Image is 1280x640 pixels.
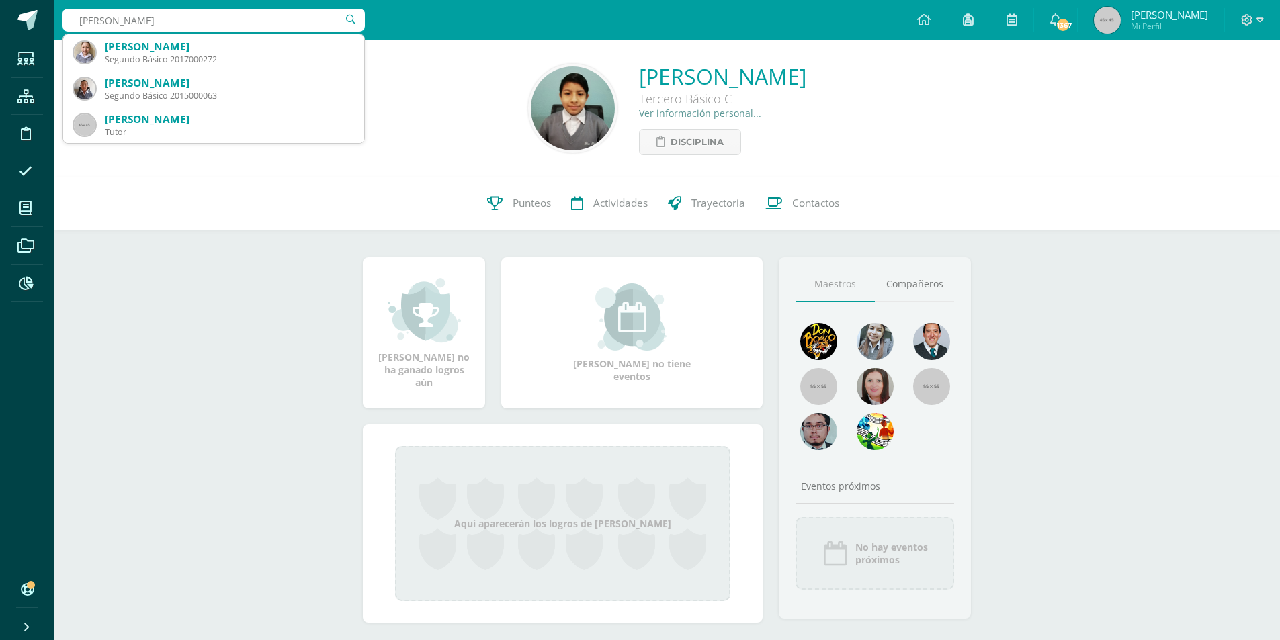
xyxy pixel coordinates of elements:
a: Ver información personal... [639,107,761,120]
span: Disciplina [671,130,724,154]
img: 7861fd3584c5be68ab7a546fa48210de.png [74,78,95,99]
img: 29fc2a48271e3f3676cb2cb292ff2552.png [800,323,837,360]
img: 55x55 [800,368,837,405]
img: 17cf59736ae56aed92359ce21211a68c.png [74,42,95,63]
div: Eventos próximos [796,479,954,492]
span: Trayectoria [691,196,745,210]
span: Punteos [513,196,551,210]
img: event_icon.png [822,540,849,567]
div: Segundo Básico 2015000063 [105,90,353,101]
img: d0e54f245e8330cebada5b5b95708334.png [800,413,837,450]
div: [PERSON_NAME] [105,76,353,90]
span: Mi Perfil [1131,20,1208,32]
a: Disciplina [639,129,741,155]
img: 45bd7986b8947ad7e5894cbc9b781108.png [857,323,894,360]
img: event_small.png [595,283,669,351]
div: [PERSON_NAME] no tiene eventos [565,283,699,383]
a: Actividades [561,177,658,230]
span: 1367 [1056,17,1070,32]
span: Actividades [593,196,648,210]
img: 67c3d6f6ad1c930a517675cdc903f95f.png [857,368,894,405]
img: eec80b72a0218df6e1b0c014193c2b59.png [913,323,950,360]
img: achievement_small.png [388,277,461,344]
div: Tercero Básico C [639,91,806,107]
span: No hay eventos próximos [855,541,928,566]
a: Trayectoria [658,177,755,230]
img: 45x45 [1094,7,1121,34]
div: Aquí aparecerán los logros de [PERSON_NAME] [395,446,730,601]
a: Maestros [796,267,875,302]
img: 55x55 [913,368,950,405]
div: [PERSON_NAME] [105,40,353,54]
a: Punteos [477,177,561,230]
img: a43eca2235894a1cc1b3d6ce2f11d98a.png [857,413,894,450]
img: c963adc2a3319db4e85f5ba472b90f5e.png [531,66,615,150]
a: Compañeros [875,267,954,302]
a: [PERSON_NAME] [639,62,806,91]
div: Tutor [105,126,353,138]
input: Busca un usuario... [62,9,365,32]
span: [PERSON_NAME] [1131,8,1208,21]
div: [PERSON_NAME] [105,112,353,126]
span: Contactos [792,196,839,210]
img: 45x45 [74,114,95,136]
div: [PERSON_NAME] no ha ganado logros aún [376,277,472,389]
a: Contactos [755,177,849,230]
div: Segundo Básico 2017000272 [105,54,353,65]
